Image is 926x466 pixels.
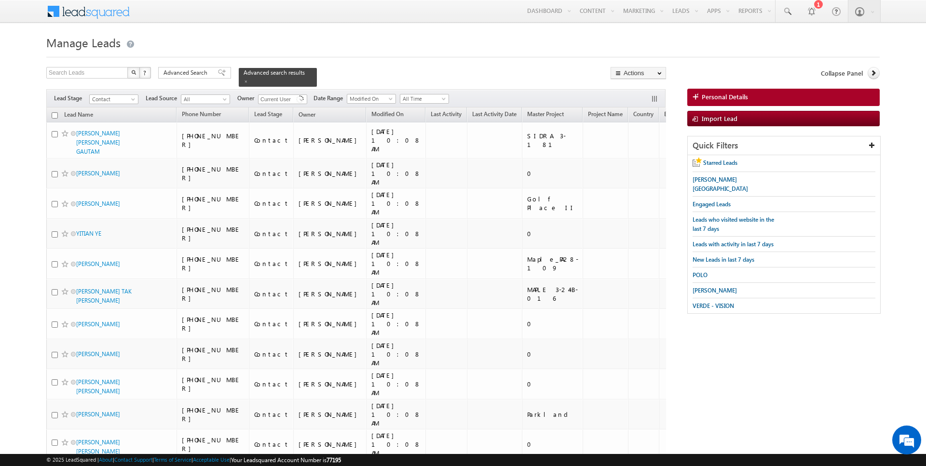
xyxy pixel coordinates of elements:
div: [PHONE_NUMBER] [182,255,245,272]
span: Lead Stage [254,110,282,118]
a: Show All Items [294,95,306,105]
input: Type to Search [258,94,307,104]
span: Collapse Panel [821,69,863,78]
span: Owner [299,111,315,118]
div: [DATE] 10:08 AM [371,431,421,457]
span: Advanced search results [244,69,305,76]
span: 77195 [327,456,341,464]
span: VERDE - VISION [693,302,734,309]
img: Search [131,70,136,75]
a: Phone Number [177,109,226,121]
div: [PHONE_NUMBER] [182,195,245,212]
div: Contact [254,199,289,208]
span: © 2025 LeadSquared | | | | | [46,455,341,465]
span: Leads who visited website in the last 7 days [693,216,774,232]
div: [PHONE_NUMBER] [182,132,245,149]
div: Golf Place II [527,195,578,212]
span: POLO [693,271,708,279]
a: [PERSON_NAME] [76,260,120,267]
div: Contact [254,259,289,268]
div: [PERSON_NAME] [299,350,362,359]
a: Terms of Service [154,456,191,463]
div: [PHONE_NUMBER] [182,406,245,423]
a: [PERSON_NAME] [PERSON_NAME] GAUTAM [76,130,120,155]
span: Emirate [664,110,683,118]
span: Country [633,110,654,118]
div: [DATE] 10:08 AM [371,281,421,307]
a: About [99,456,113,463]
div: [PHONE_NUMBER] [182,285,245,303]
span: [PERSON_NAME][GEOGRAPHIC_DATA] [693,176,748,192]
div: SIDRA 3-181 [527,132,578,149]
a: Lead Name [59,109,98,122]
div: [PERSON_NAME] [299,440,362,449]
span: ? [143,68,148,77]
div: [PERSON_NAME] [299,229,362,238]
span: Lead Stage [54,94,89,103]
div: [DATE] 10:08 AM [371,371,421,397]
div: [DATE] 10:08 AM [371,341,421,367]
div: [PERSON_NAME] [299,290,362,298]
a: [PERSON_NAME] [76,320,120,328]
span: Starred Leads [703,159,737,166]
a: Acceptable Use [193,456,230,463]
div: 0 [527,320,578,328]
div: Maple_PA28-109 [527,255,578,272]
span: Master Project [527,110,564,118]
div: [PERSON_NAME] [299,259,362,268]
div: Contact [254,169,289,178]
a: [PERSON_NAME] [76,411,120,418]
span: Engaged Leads [693,200,731,208]
div: 0 [527,169,578,178]
span: [PERSON_NAME] [693,287,737,294]
a: [PERSON_NAME] [PERSON_NAME] [76,439,120,455]
span: New Leads in last 7 days [693,256,754,263]
div: Contact [254,380,289,388]
span: Contact [90,95,136,104]
span: Date Range [313,94,347,103]
div: MAPLE 3-24-B-016 [527,285,578,303]
a: Country [628,109,658,121]
a: All Time [400,94,449,104]
a: Contact [89,94,138,104]
div: [PERSON_NAME] [299,169,362,178]
span: Personal Details [702,93,748,101]
span: Project Name [588,110,623,118]
div: [PHONE_NUMBER] [182,375,245,393]
div: [DATE] 10:08 AM [371,401,421,427]
a: Modified On [367,109,409,121]
button: Actions [611,67,666,79]
span: Advanced Search [163,68,210,77]
div: [DATE] 10:08 AM [371,251,421,277]
a: Contact Support [114,456,152,463]
div: [PHONE_NUMBER] [182,436,245,453]
a: YITIAN YE [76,230,101,237]
div: [PERSON_NAME] [299,380,362,388]
div: [DATE] 10:08 AM [371,221,421,247]
button: ? [139,67,151,79]
a: Lead Stage [249,109,287,121]
div: Contact [254,290,289,298]
div: Contact [254,320,289,328]
a: [PERSON_NAME] [76,200,120,207]
div: 0 [527,350,578,359]
a: Emirate [659,109,688,121]
span: All [181,95,227,104]
div: [PERSON_NAME] [299,410,362,419]
div: [PHONE_NUMBER] [182,225,245,242]
div: [DATE] 10:08 AM [371,311,421,337]
div: [PERSON_NAME] [299,320,362,328]
div: [DATE] 10:08 AM [371,127,421,153]
div: [PHONE_NUMBER] [182,315,245,333]
span: Modified On [371,110,404,118]
div: Contact [254,229,289,238]
a: Personal Details [687,89,880,106]
a: [PERSON_NAME] [PERSON_NAME] [76,378,120,395]
span: Import Lead [702,114,737,122]
span: Your Leadsquared Account Number is [231,456,341,464]
div: [PHONE_NUMBER] [182,165,245,182]
div: [PHONE_NUMBER] [182,346,245,363]
a: Master Project [522,109,569,121]
div: [DATE] 10:08 AM [371,190,421,216]
a: Last Activity Date [467,109,521,121]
